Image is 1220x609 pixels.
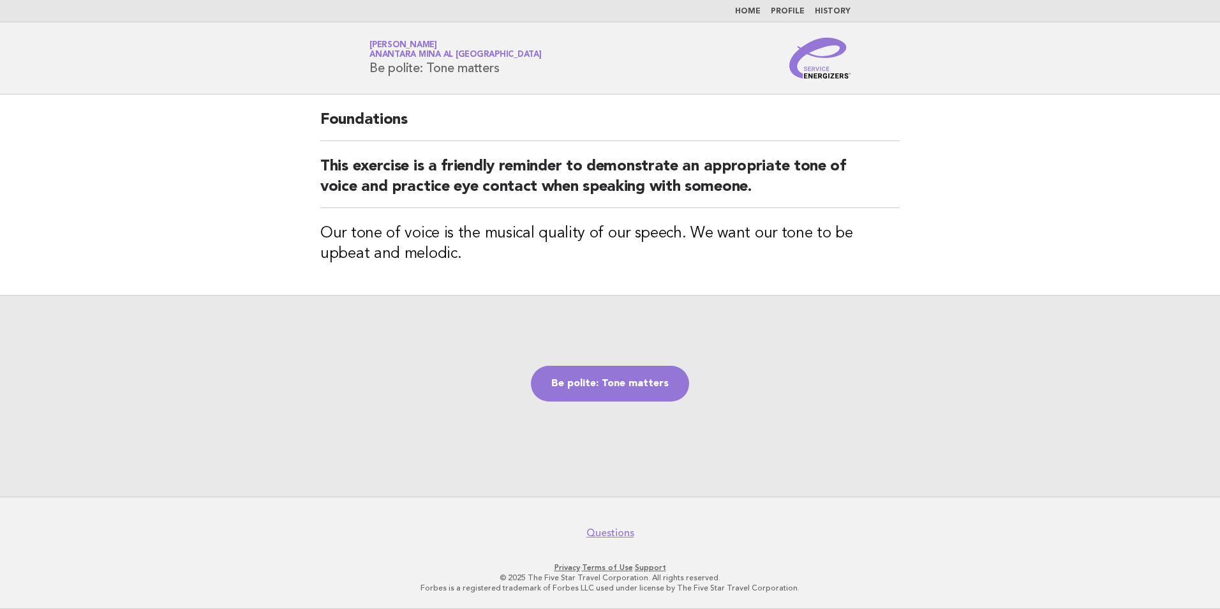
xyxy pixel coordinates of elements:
[582,563,633,572] a: Terms of Use
[320,223,900,264] h3: Our tone of voice is the musical quality of our speech. We want our tone to be upbeat and melodic.
[219,562,1001,573] p: · ·
[789,38,851,79] img: Service Energizers
[815,8,851,15] a: History
[735,8,761,15] a: Home
[369,41,542,75] h1: Be polite: Tone matters
[320,110,900,141] h2: Foundations
[554,563,580,572] a: Privacy
[219,583,1001,593] p: Forbes is a registered trademark of Forbes LLC used under license by The Five Star Travel Corpora...
[771,8,805,15] a: Profile
[635,563,666,572] a: Support
[586,527,634,539] a: Questions
[219,573,1001,583] p: © 2025 The Five Star Travel Corporation. All rights reserved.
[531,366,689,402] a: Be polite: Tone matters
[369,51,542,59] span: Anantara Mina al [GEOGRAPHIC_DATA]
[369,41,542,59] a: [PERSON_NAME]Anantara Mina al [GEOGRAPHIC_DATA]
[320,156,900,208] h2: This exercise is a friendly reminder to demonstrate an appropriate tone of voice and practice eye...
